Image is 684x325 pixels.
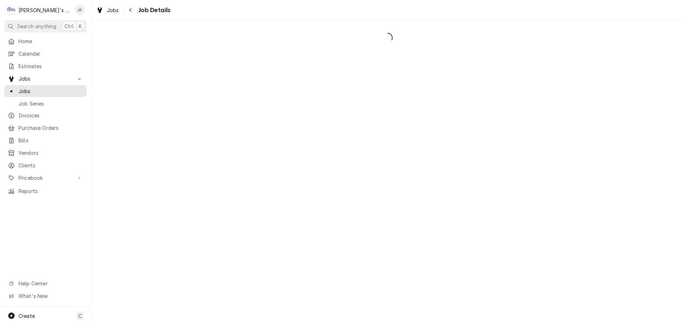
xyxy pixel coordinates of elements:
span: Vendors [19,149,83,157]
span: Jobs [19,75,72,82]
a: Bills [4,134,87,146]
a: Calendar [4,48,87,60]
span: C [78,312,82,320]
span: Help Center [19,280,82,287]
span: Pricebook [19,174,72,182]
div: JR [75,5,85,15]
span: Create [19,313,35,319]
span: Reports [19,187,83,195]
a: Clients [4,159,87,171]
span: Calendar [19,50,83,57]
span: Job Series [19,100,83,107]
a: Estimates [4,60,87,72]
span: Invoices [19,112,83,119]
a: Go to Help Center [4,278,87,289]
span: Purchase Orders [19,124,83,132]
a: Reports [4,185,87,197]
a: Job Series [4,98,87,110]
div: Clay's Refrigeration's Avatar [6,5,16,15]
span: Ctrl [64,22,74,30]
a: Go to What's New [4,290,87,302]
div: C [6,5,16,15]
a: Purchase Orders [4,122,87,134]
a: Invoices [4,110,87,121]
span: Clients [19,162,83,169]
div: Jeff Rue's Avatar [75,5,85,15]
span: Jobs [19,87,83,95]
span: Search anything [17,22,56,30]
div: [PERSON_NAME]'s Refrigeration [19,6,71,14]
span: Jobs [107,6,119,14]
span: Bills [19,137,83,144]
span: Estimates [19,62,83,70]
span: K [79,22,82,30]
a: Go to Jobs [4,73,87,85]
a: Home [4,35,87,47]
button: Navigate back [125,4,136,16]
a: Jobs [4,85,87,97]
a: Go to Pricebook [4,172,87,184]
a: Jobs [93,4,122,16]
button: Search anythingCtrlK [4,20,87,32]
span: Loading... [91,30,684,45]
span: Home [19,37,83,45]
span: What's New [19,292,82,300]
a: Vendors [4,147,87,159]
span: Job Details [136,5,171,15]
